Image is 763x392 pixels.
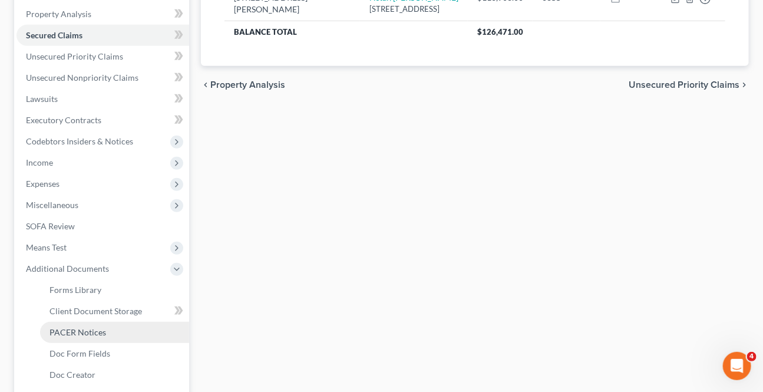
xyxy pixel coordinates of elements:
a: Doc Form Fields [40,343,189,364]
span: Lawsuits [26,94,58,104]
a: Client Document Storage [40,301,189,322]
div: [STREET_ADDRESS] [369,4,458,15]
span: Doc Form Fields [49,348,110,358]
span: Executory Contracts [26,115,101,125]
a: Unsecured Nonpriority Claims [16,67,189,88]
a: Property Analysis [16,4,189,25]
span: Client Document Storage [49,306,142,316]
span: Unsecured Priority Claims [26,51,123,61]
span: Miscellaneous [26,200,78,210]
a: SOFA Review [16,216,189,237]
i: chevron_right [739,80,749,90]
span: $126,471.00 [477,27,523,37]
span: PACER Notices [49,327,106,337]
span: Unsecured Priority Claims [629,80,739,90]
span: Income [26,157,53,167]
span: Doc Creator [49,370,95,380]
span: Property Analysis [210,80,285,90]
a: PACER Notices [40,322,189,343]
span: Unsecured Nonpriority Claims [26,73,138,83]
button: chevron_left Property Analysis [201,80,285,90]
span: Additional Documents [26,263,109,274]
th: Balance Total [224,21,468,42]
a: Forms Library [40,279,189,301]
i: chevron_left [201,80,210,90]
span: 4 [747,352,757,361]
span: Expenses [26,179,60,189]
span: Property Analysis [26,9,91,19]
a: Secured Claims [16,25,189,46]
button: Unsecured Priority Claims chevron_right [629,80,749,90]
span: Means Test [26,242,67,252]
span: Secured Claims [26,30,82,40]
a: Lawsuits [16,88,189,110]
span: SOFA Review [26,221,75,231]
span: Forms Library [49,285,101,295]
a: Executory Contracts [16,110,189,131]
iframe: Intercom live chat [723,352,751,380]
span: Codebtors Insiders & Notices [26,136,133,146]
a: Unsecured Priority Claims [16,46,189,67]
a: Doc Creator [40,364,189,386]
